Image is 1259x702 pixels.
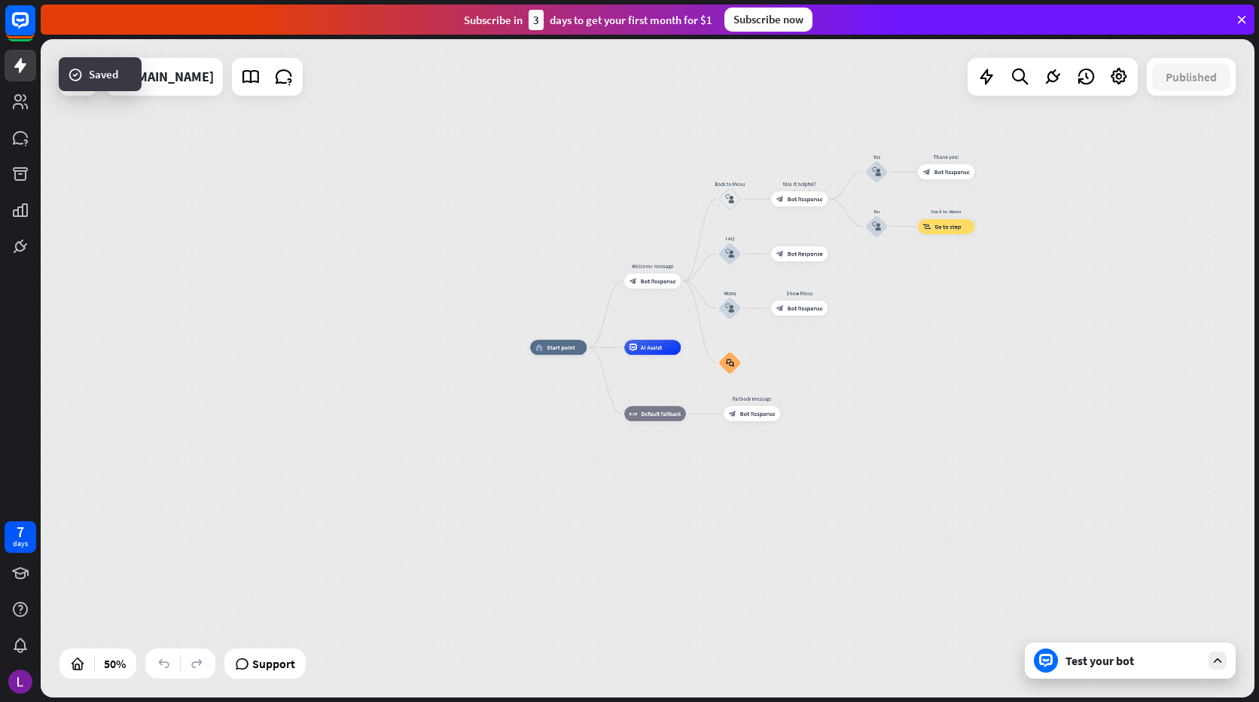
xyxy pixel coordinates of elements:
[17,525,24,539] div: 7
[725,194,734,203] i: block_user_input
[252,652,295,676] span: Support
[725,249,734,258] i: block_user_input
[629,277,637,285] i: block_bot_response
[99,652,130,676] div: 50%
[729,410,736,417] i: block_bot_response
[854,153,899,160] div: Yes
[934,168,970,175] span: Bot Response
[776,250,784,258] i: block_bot_response
[724,8,812,32] div: Subscribe now
[89,66,118,82] span: Saved
[641,343,663,351] span: AI Assist
[872,222,881,231] i: block_user_input
[923,223,931,230] i: block_goto
[529,10,544,30] div: 3
[766,180,834,188] div: Was it helpful?
[718,395,786,402] div: Fallback message
[535,343,544,351] i: home_2
[872,167,881,176] i: block_user_input
[776,304,784,312] i: block_bot_response
[5,521,36,553] a: 7 days
[725,304,734,313] i: block_user_input
[934,223,961,230] span: Go to step
[788,250,823,258] span: Bot Response
[766,289,834,297] div: Show Menu
[776,195,784,203] i: block_bot_response
[740,410,776,417] span: Bot Response
[854,208,899,215] div: No
[68,67,83,82] i: success
[547,343,575,351] span: Start point
[13,539,28,549] div: days
[707,180,752,188] div: Back to Menu
[629,410,638,417] i: block_fallback
[726,359,734,367] i: block_faq
[1065,653,1201,668] div: Test your bot
[923,168,931,175] i: block_bot_response
[641,410,681,417] span: Default fallback
[115,58,214,96] div: vendredeskamas.com
[707,235,752,243] div: FAQ
[1152,63,1230,90] button: Published
[641,277,676,285] span: Bot Response
[913,153,980,160] div: Thank you!
[788,195,823,203] span: Bot Response
[619,262,687,270] div: Welcome message
[707,289,752,297] div: Menu
[913,208,980,215] div: Back to Menu
[788,304,823,312] span: Bot Response
[464,10,712,30] div: Subscribe in days to get your first month for $1
[12,6,57,51] button: Open LiveChat chat widget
